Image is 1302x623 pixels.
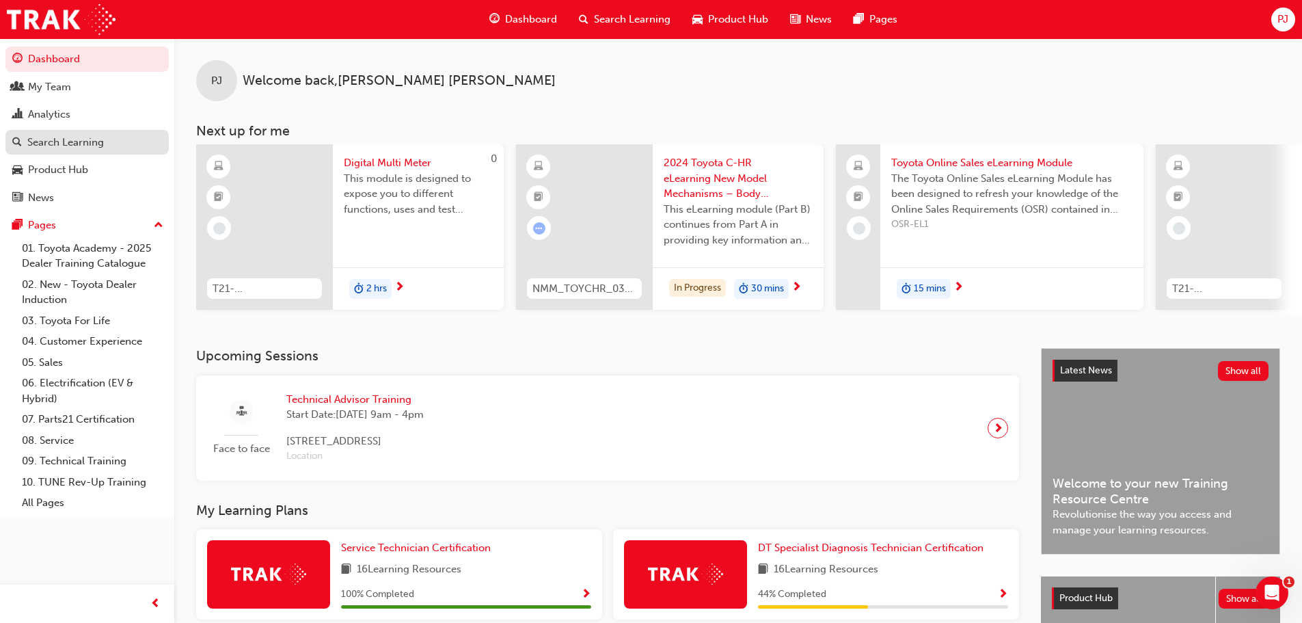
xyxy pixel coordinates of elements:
[1284,576,1294,587] span: 1
[16,430,169,451] a: 08. Service
[154,217,163,235] span: up-icon
[568,5,681,34] a: search-iconSearch Learning
[174,123,1302,139] h3: Next up for me
[758,587,826,602] span: 44 % Completed
[1041,348,1280,555] a: Latest NewsShow allWelcome to your new Training Resource CentreRevolutionise the way you access a...
[16,472,169,493] a: 10. TUNE Rev-Up Training
[286,392,424,408] span: Technical Advisor Training
[243,73,556,89] span: Welcome back , [PERSON_NAME] [PERSON_NAME]
[5,130,169,155] a: Search Learning
[914,281,946,297] span: 15 mins
[16,409,169,430] a: 07. Parts21 Certification
[681,5,779,34] a: car-iconProduct Hub
[1053,360,1269,382] a: Latest NewsShow all
[581,589,591,601] span: Show Progress
[758,561,768,579] span: book-icon
[16,238,169,274] a: 01. Toyota Academy - 2025 Dealer Training Catalogue
[505,12,557,27] span: Dashboard
[12,137,22,149] span: search-icon
[579,11,588,28] span: search-icon
[286,407,424,423] span: Start Date: [DATE] 9am - 4pm
[213,222,226,235] span: learningRecordVerb_NONE-icon
[869,12,897,27] span: Pages
[213,281,316,297] span: T21-FOD_DMM_PREREQ
[16,352,169,373] a: 05. Sales
[1060,364,1112,376] span: Latest News
[341,540,496,556] a: Service Technician Certification
[12,220,23,232] span: pages-icon
[1173,222,1185,235] span: learningRecordVerb_NONE-icon
[366,281,387,297] span: 2 hrs
[5,102,169,127] a: Analytics
[16,274,169,310] a: 02. New - Toyota Dealer Induction
[286,434,424,449] span: [STREET_ADDRESS]
[1172,281,1276,297] span: T21-FOD_ELEC_PREREQ
[12,81,23,94] span: people-icon
[286,449,424,464] span: Location
[758,542,984,554] span: DT Specialist Diagnosis Technician Certification
[534,158,543,176] span: learningResourceType_ELEARNING-icon
[211,73,222,89] span: PJ
[790,11,800,28] span: news-icon
[533,222,545,235] span: learningRecordVerb_ATTEMPT-icon
[196,348,1019,364] h3: Upcoming Sessions
[739,280,748,298] span: duration-icon
[491,153,497,165] span: 0
[16,331,169,352] a: 04. Customer Experience
[5,213,169,238] button: Pages
[341,587,414,602] span: 100 % Completed
[236,403,247,421] span: sessionType_FACE_TO_FACE-icon
[28,107,70,122] div: Analytics
[16,310,169,332] a: 03. Toyota For Life
[214,158,223,176] span: learningResourceType_ELEARNING-icon
[12,53,23,66] span: guage-icon
[5,185,169,211] a: News
[1059,592,1113,604] span: Product Hub
[854,189,863,207] span: booktick-icon
[394,282,405,294] span: next-icon
[1052,587,1269,609] a: Product HubShow all
[998,589,1008,601] span: Show Progress
[1174,158,1183,176] span: learningResourceType_ELEARNING-icon
[28,190,54,206] div: News
[901,280,911,298] span: duration-icon
[1174,189,1183,207] span: booktick-icon
[28,217,56,233] div: Pages
[7,4,116,35] img: Trak
[581,586,591,603] button: Show Progress
[489,11,500,28] span: guage-icon
[516,144,824,310] a: NMM_TOYCHR_032024_MODULE_42024 Toyota C-HR eLearning New Model Mechanisms – Body Electrical – Par...
[341,542,491,554] span: Service Technician Certification
[207,441,275,457] span: Face to face
[843,5,908,34] a: pages-iconPages
[196,144,504,310] a: 0T21-FOD_DMM_PREREQDigital Multi MeterThis module is designed to expose you to different function...
[594,12,670,27] span: Search Learning
[779,5,843,34] a: news-iconNews
[774,561,878,579] span: 16 Learning Resources
[344,155,493,171] span: Digital Multi Meter
[150,596,161,613] span: prev-icon
[478,5,568,34] a: guage-iconDashboard
[27,135,104,150] div: Search Learning
[998,586,1008,603] button: Show Progress
[953,282,964,294] span: next-icon
[836,144,1143,310] a: Toyota Online Sales eLearning ModuleThe Toyota Online Sales eLearning Module has been designed to...
[196,503,1019,518] h3: My Learning Plans
[5,44,169,213] button: DashboardMy TeamAnalyticsSearch LearningProduct HubNews
[891,155,1133,171] span: Toyota Online Sales eLearning Module
[532,281,636,297] span: NMM_TOYCHR_032024_MODULE_4
[1271,8,1295,31] button: PJ
[853,222,865,235] span: learningRecordVerb_NONE-icon
[5,75,169,100] a: My Team
[1256,576,1288,609] iframe: Intercom live chat
[28,162,88,178] div: Product Hub
[28,79,71,95] div: My Team
[357,561,461,579] span: 16 Learning Resources
[993,419,1003,438] span: next-icon
[891,171,1133,217] span: The Toyota Online Sales eLearning Module has been designed to refresh your knowledge of the Onlin...
[16,373,169,409] a: 06. Electrification (EV & Hybrid)
[891,217,1133,233] span: OSR-EL1
[669,279,726,297] div: In Progress
[207,386,1008,470] a: Face to faceTechnical Advisor TrainingStart Date:[DATE] 9am - 4pm[STREET_ADDRESS]Location
[12,192,23,204] span: news-icon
